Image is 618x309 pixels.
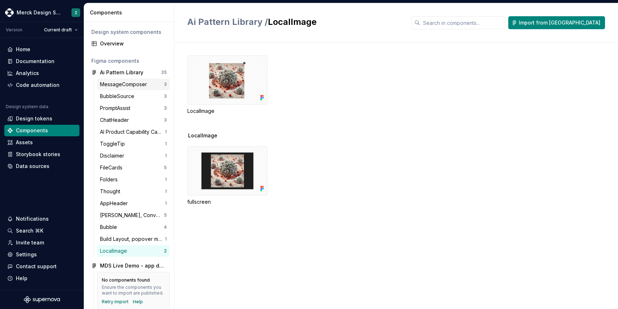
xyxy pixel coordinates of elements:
[165,236,167,242] div: 1
[102,299,129,305] button: Retry import
[164,81,167,87] div: 3
[88,260,170,272] a: MDS Live Demo - app design
[4,56,79,67] a: Documentation
[100,69,143,76] div: Ai Pattern Library
[161,70,167,75] div: 35
[187,56,267,115] div: LocalImage
[16,46,30,53] div: Home
[100,212,164,219] div: [PERSON_NAME], Conversations
[187,16,403,28] h2: LocalImage
[97,198,170,209] a: AppHeader1
[4,137,79,148] a: Assets
[16,127,48,134] div: Components
[6,104,48,110] div: Design system data
[164,105,167,111] div: 3
[97,221,170,233] a: Bubble4
[1,5,82,20] button: Merck Design SystemZ
[100,200,131,207] div: AppHeader
[164,248,167,254] div: 2
[100,224,120,231] div: Bubble
[100,164,125,171] div: FileCards
[16,163,49,170] div: Data sources
[16,139,33,146] div: Assets
[16,251,37,258] div: Settings
[100,247,130,255] div: LocalImage
[102,277,150,283] div: No components found
[16,81,60,89] div: Code automation
[187,198,267,206] div: fullscreen
[4,67,79,79] a: Analytics
[88,38,170,49] a: Overview
[102,284,165,296] div: Ensure the components you want to import are published.
[100,93,137,100] div: BubbleSource
[420,16,505,29] input: Search in components...
[187,107,267,115] div: LocalImage
[16,215,49,222] div: Notifications
[519,19,600,26] span: Import from [GEOGRAPHIC_DATA]
[97,126,170,138] a: AI Product Capability Card1
[16,239,44,246] div: Invite team
[133,299,143,305] div: Help
[97,186,170,197] a: Thought1
[97,245,170,257] a: LocalImage2
[165,177,167,182] div: 1
[97,209,170,221] a: [PERSON_NAME], Conversations5
[100,116,132,124] div: ChatHeader
[4,44,79,55] a: Home
[100,40,167,47] div: Overview
[91,57,167,65] div: Figma components
[164,224,167,230] div: 4
[100,81,150,88] div: MessageComposer
[4,273,79,284] button: Help
[100,105,133,112] div: PromptAssist
[164,212,167,218] div: 5
[97,79,170,90] a: MessageComposer3
[4,225,79,237] button: Search ⌘K
[4,261,79,272] button: Contact support
[4,160,79,172] a: Data sources
[100,188,123,195] div: Thought
[187,146,267,206] div: fullscreen
[165,141,167,147] div: 1
[88,67,170,78] a: Ai Pattern Library35
[44,27,72,33] span: Current draft
[100,235,165,243] div: Build Layout, popover menu
[164,165,167,171] div: 5
[5,8,14,17] img: 317a9594-9ec3-41ad-b59a-e557b98ff41d.png
[97,162,170,173] a: FileCards5
[97,114,170,126] a: ChatHeader3
[24,296,60,303] svg: Supernova Logo
[100,140,128,147] div: ToggleTip
[4,125,79,136] a: Components
[165,129,167,135] div: 1
[4,113,79,124] a: Design tokens
[97,138,170,150] a: ToggleTip1
[188,132,217,139] span: LocalImage
[165,189,167,194] div: 1
[91,28,167,36] div: Design system components
[16,70,39,77] div: Analytics
[97,233,170,245] a: Build Layout, popover menu1
[100,152,127,159] div: Disclaimer
[4,213,79,225] button: Notifications
[16,151,60,158] div: Storybook stories
[6,27,22,33] div: Version
[164,93,167,99] div: 3
[4,237,79,248] a: Invite team
[4,249,79,260] a: Settings
[4,79,79,91] a: Code automation
[75,10,77,16] div: Z
[16,263,57,270] div: Contact support
[97,102,170,114] a: PromptAssist3
[100,262,167,269] div: MDS Live Demo - app design
[100,128,165,136] div: AI Product Capability Card
[16,227,43,234] div: Search ⌘K
[4,149,79,160] a: Storybook stories
[187,17,268,27] span: Ai Pattern Library /
[508,16,605,29] button: Import from [GEOGRAPHIC_DATA]
[97,91,170,102] a: BubbleSource3
[90,9,171,16] div: Components
[41,25,81,35] button: Current draft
